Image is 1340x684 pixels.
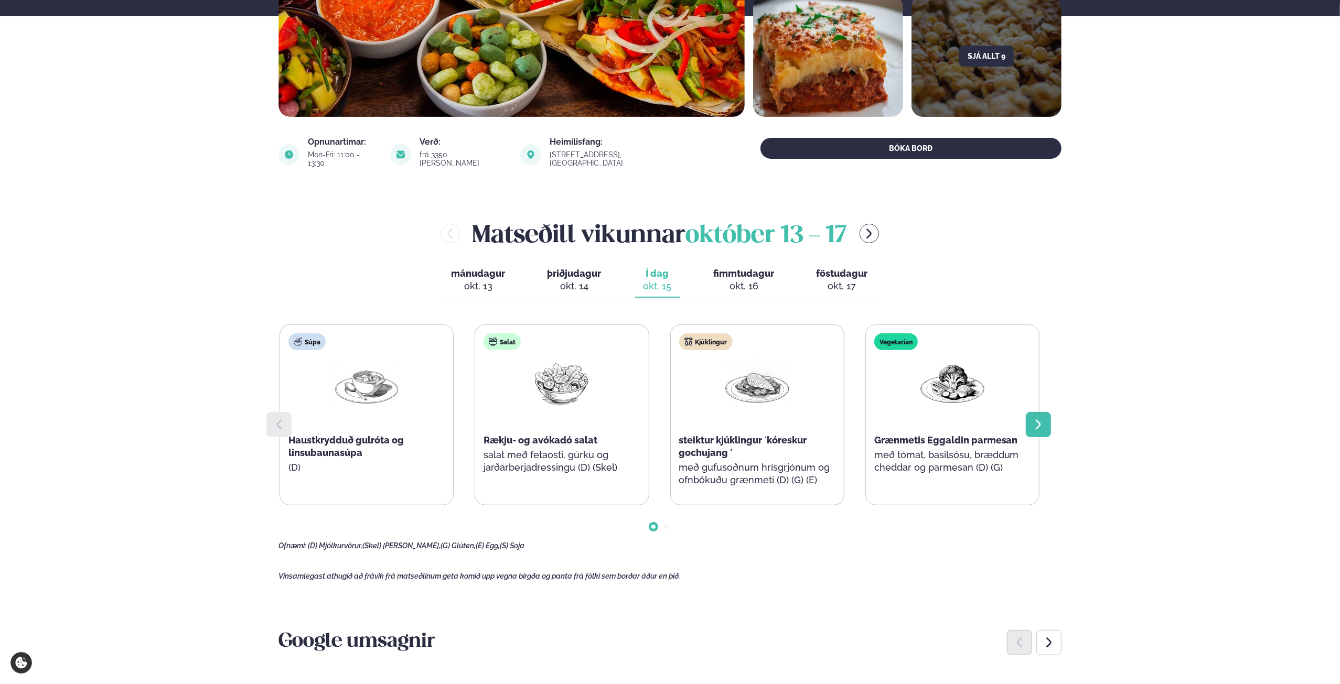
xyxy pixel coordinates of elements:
[476,541,500,550] span: (E) Egg,
[550,157,695,169] a: link
[714,268,775,279] span: fimmtudagur
[550,150,695,167] div: [STREET_ADDRESS], [GEOGRAPHIC_DATA]
[874,435,1018,446] span: Grænmetis Eggaldin parmesan
[817,280,868,292] div: okt. 17
[714,280,775,292] div: okt. 16
[390,144,411,165] img: image alt
[874,333,918,350] div: Vegetarian
[441,224,460,243] button: menu-btn-left
[308,138,378,146] div: Opnunartímar:
[452,268,506,279] span: mánudagur
[686,224,847,247] span: október 13 - 17
[10,652,32,674] a: Cookie settings
[664,525,668,529] span: Go to slide 2
[308,150,378,167] div: Mon-Fri: 11:00 - 13:30
[705,263,783,298] button: fimmtudagur okt. 16
[644,280,672,292] div: okt. 15
[874,449,1031,474] p: með tómat, basilsósu, bræddum cheddar og parmesan (D) (G)
[539,263,610,298] button: þriðjudagur okt. 14
[651,525,656,529] span: Go to slide 1
[550,138,695,146] div: Heimilisfang:
[528,359,595,407] img: Salad.png
[288,333,326,350] div: Súpa
[420,150,508,167] div: frá 3350 [PERSON_NAME]
[679,461,835,486] p: með gufusoðnum hrísgrjónum og ofnbökuðu grænmeti (D) (G) (E)
[959,46,1014,67] button: Sjá allt 9
[420,138,508,146] div: Verð:
[500,541,524,550] span: (S) Soja
[1007,630,1032,655] div: Previous slide
[452,280,506,292] div: okt. 13
[548,280,602,292] div: okt. 14
[644,267,672,280] span: Í dag
[484,333,521,350] div: Salat
[308,541,362,550] span: (D) Mjólkurvörur,
[441,541,476,550] span: (G) Glúten,
[1036,630,1062,655] div: Next slide
[288,435,404,458] span: Haustkrydduð gulróta og linsubaunasúpa
[362,541,441,550] span: (Skel) [PERSON_NAME],
[333,359,400,407] img: Soup.png
[724,359,791,407] img: Chicken-breast.png
[679,333,733,350] div: Kjúklingur
[919,359,986,407] img: Vegan.png
[635,263,680,298] button: Í dag okt. 15
[278,572,680,580] span: Vinsamlegast athugið að frávik frá matseðlinum geta komið upp vegna birgða og panta frá fólki sem...
[817,268,868,279] span: föstudagur
[278,541,306,550] span: Ofnæmi:
[278,629,1062,655] h3: Google umsagnir
[443,263,514,298] button: mánudagur okt. 13
[520,144,541,165] img: image alt
[484,435,597,446] span: Rækju- og avókadó salat
[278,144,299,165] img: image alt
[294,338,302,346] img: soup.svg
[679,435,807,458] span: steiktur kjúklingur ´kóreskur gochujang ´
[760,138,1062,159] button: BÓKA BORÐ
[548,268,602,279] span: þriðjudagur
[808,263,876,298] button: föstudagur okt. 17
[860,224,879,243] button: menu-btn-right
[684,338,693,346] img: chicken.svg
[288,461,445,474] p: (D)
[484,449,640,474] p: salat með fetaosti, gúrku og jarðarberjadressingu (D) (Skel)
[489,338,497,346] img: salad.svg
[473,216,847,251] h2: Matseðill vikunnar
